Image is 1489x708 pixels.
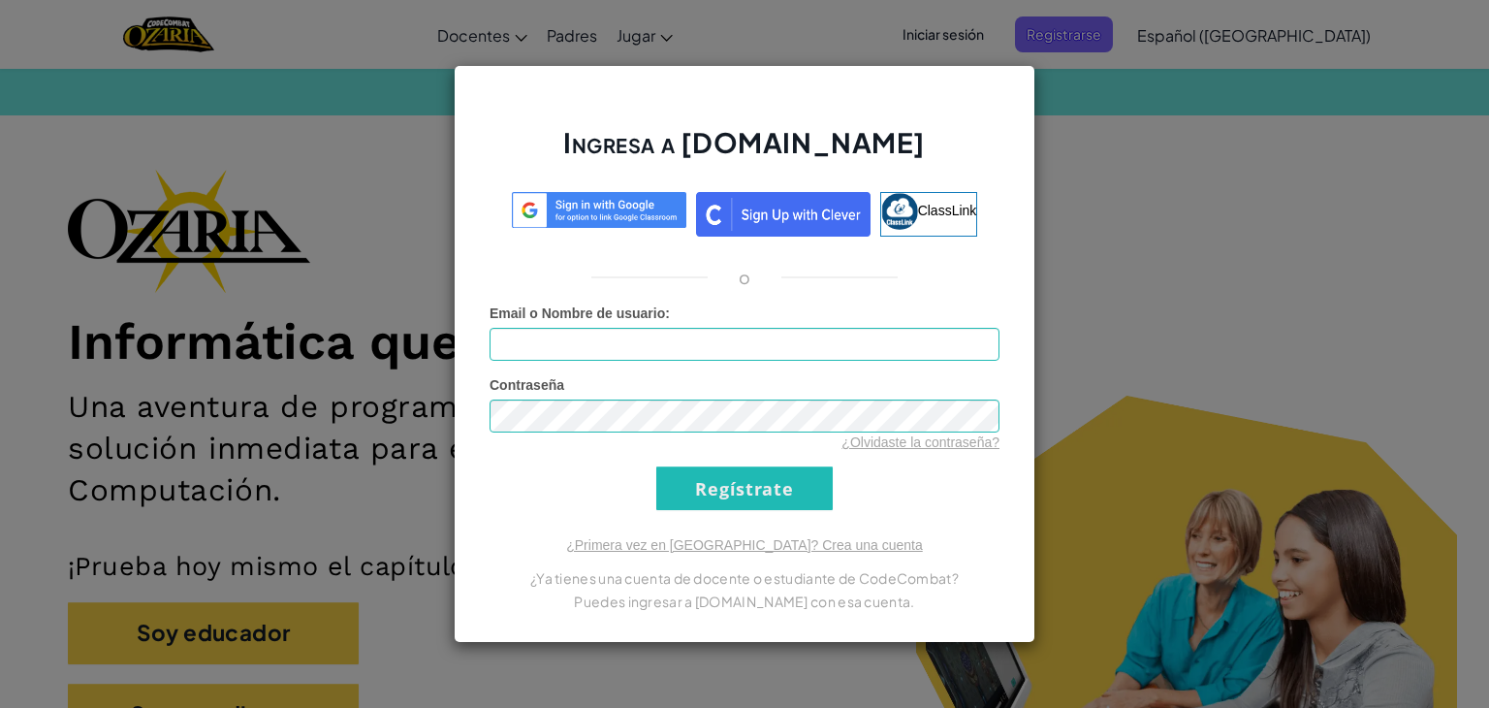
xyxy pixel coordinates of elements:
img: log-in-google-sso.svg [512,192,686,228]
label: : [490,304,670,323]
input: Regístrate [656,467,833,510]
span: ClassLink [918,203,977,218]
span: Contraseña [490,377,564,393]
a: ¿Primera vez en [GEOGRAPHIC_DATA]? Crea una cuenta [566,537,923,553]
p: Puedes ingresar a [DOMAIN_NAME] con esa cuenta. [490,590,999,613]
span: Email o Nombre de usuario [490,306,665,321]
p: o [739,266,750,289]
p: ¿Ya tienes una cuenta de docente o estudiante de CodeCombat? [490,566,999,590]
img: classlink-logo-small.png [881,193,918,230]
h2: Ingresa a [DOMAIN_NAME] [490,124,999,180]
a: ¿Olvidaste la contraseña? [841,434,999,450]
img: clever_sso_button@2x.png [696,192,871,237]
